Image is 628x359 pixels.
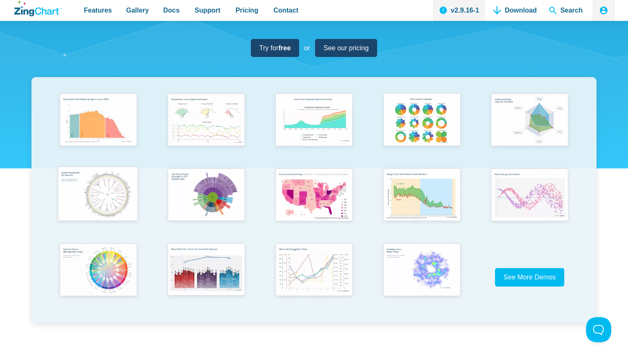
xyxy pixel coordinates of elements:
img: Election Predictions Map [271,165,357,227]
a: Heatmap Over Radar Chart [368,240,476,315]
a: Population Distribution by Age Group in 2052 [44,90,152,165]
strong: free [279,44,291,52]
img: Range Chart with Rultes & Scale Markers [379,165,465,227]
img: Points Along a Sine Wave [487,165,573,227]
a: Responsive Live Update Dashboard [152,90,260,165]
span: Features [84,5,112,16]
img: Area Chart (Displays Nodes on Hover) [271,90,357,152]
span: See our pricing [323,42,369,54]
span: or [304,42,310,54]
a: See our pricing [315,39,377,57]
a: Chart with Draggable Y-Axis [260,240,368,315]
span: Docs [163,5,180,16]
a: Sun Burst Plugin Example ft. File System Data [152,165,260,240]
a: Range Chart with Rultes & Scale Markers [368,165,476,240]
a: See More Demos [495,268,564,286]
img: Responsive Live Update Dashboard [163,90,250,152]
a: Colorful Chord Management Chart [44,240,152,315]
img: World Population by Country [53,163,142,227]
img: Pie Transform Options [379,90,465,152]
a: World Population by Country [44,165,152,240]
a: Election Predictions Map [260,165,368,240]
iframe: Toggle Customer Support [586,317,611,342]
span: Gallery [126,5,149,16]
span: Pricing [235,5,258,16]
a: Animated Radar Chart ft. Pet Data [476,90,584,165]
a: Points Along a Sine Wave [476,165,584,240]
img: Population Distribution by Age Group in 2052 [55,90,142,152]
img: Chart with Draggable Y-Axis [271,240,357,302]
span: Support [195,5,220,16]
img: Heatmap Over Radar Chart [379,240,465,302]
a: Pie Transform Options [368,90,476,165]
span: See More Demos [503,274,556,281]
a: ZingChart Logo. Click to return to the homepage [14,1,62,16]
a: Try forfree [251,39,299,57]
img: Mixed Data Set (Clustered, Stacked, and Regular) [163,240,250,302]
img: Colorful Chord Management Chart [55,240,142,302]
a: Mixed Data Set (Clustered, Stacked, and Regular) [152,240,260,315]
span: Try for [259,42,291,54]
span: Contact [274,5,299,16]
img: Sun Burst Plugin Example ft. File System Data [163,165,250,226]
img: Animated Radar Chart ft. Pet Data [487,90,573,152]
a: Area Chart (Displays Nodes on Hover) [260,90,368,165]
